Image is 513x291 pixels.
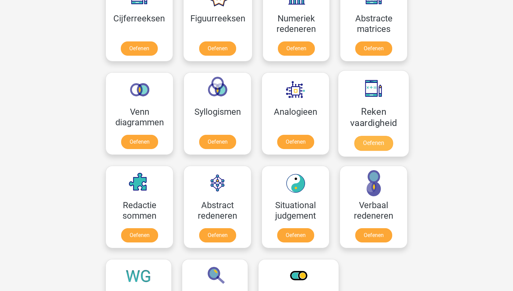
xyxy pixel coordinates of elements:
[355,228,392,242] a: Oefenen
[277,135,314,149] a: Oefenen
[354,136,393,151] a: Oefenen
[277,228,314,242] a: Oefenen
[355,41,392,56] a: Oefenen
[278,41,315,56] a: Oefenen
[199,135,236,149] a: Oefenen
[121,228,158,242] a: Oefenen
[199,41,236,56] a: Oefenen
[121,41,158,56] a: Oefenen
[121,135,158,149] a: Oefenen
[199,228,236,242] a: Oefenen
